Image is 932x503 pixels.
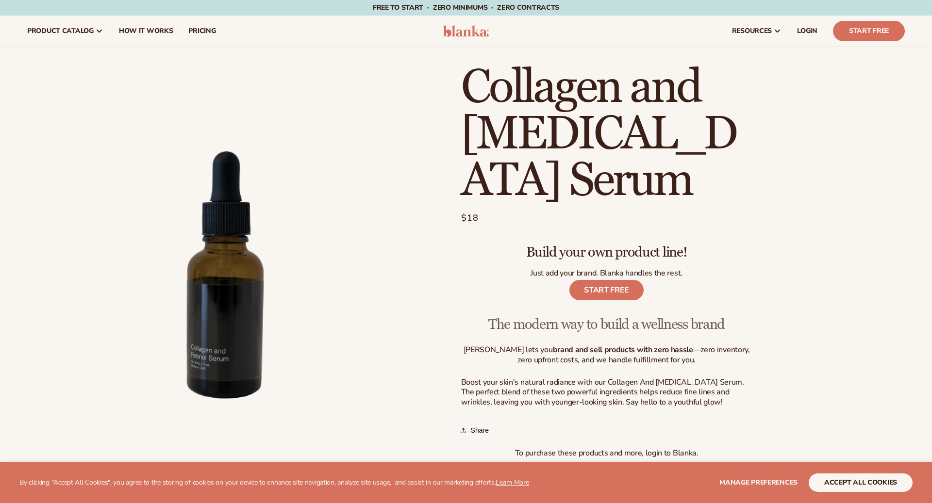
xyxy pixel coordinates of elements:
[809,473,913,492] button: accept all cookies
[724,16,789,47] a: resources
[461,420,492,441] button: Share
[461,377,752,407] p: Boost your skin's natural radiance with our Collagen And [MEDICAL_DATA] Serum. The perfect blend ...
[119,27,173,35] span: How It Works
[719,478,798,487] span: Manage preferences
[373,3,559,12] span: Free to start · ZERO minimums · ZERO contracts
[461,211,479,225] span: $18
[553,344,693,355] strong: brand and sell products with zero hassle
[461,303,752,338] p: The modern way to build a wellness brand
[569,280,644,300] a: START FREE
[719,473,798,492] button: Manage preferences
[797,27,817,35] span: LOGIN
[789,16,825,47] a: LOGIN
[833,21,905,41] a: Start Free
[461,268,752,278] p: Just add your brand. Blanka handles the rest.
[461,345,752,365] p: [PERSON_NAME] lets you —zero inventory, zero upfront costs, and we handle fulfillment for you.
[443,25,489,37] img: logo
[111,16,181,47] a: How It Works
[188,27,216,35] span: pricing
[181,16,223,47] a: pricing
[19,479,529,487] p: By clicking "Accept All Cookies", you agree to the storing of cookies on your device to enhance s...
[461,65,752,204] h1: Collagen and [MEDICAL_DATA] Serum
[732,27,772,35] span: resources
[496,478,529,487] a: Learn More
[27,27,94,35] span: product catalog
[19,16,111,47] a: product catalog
[461,448,752,458] p: To purchase these products and more, login to Blanka.
[461,234,752,261] p: Build your own product line!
